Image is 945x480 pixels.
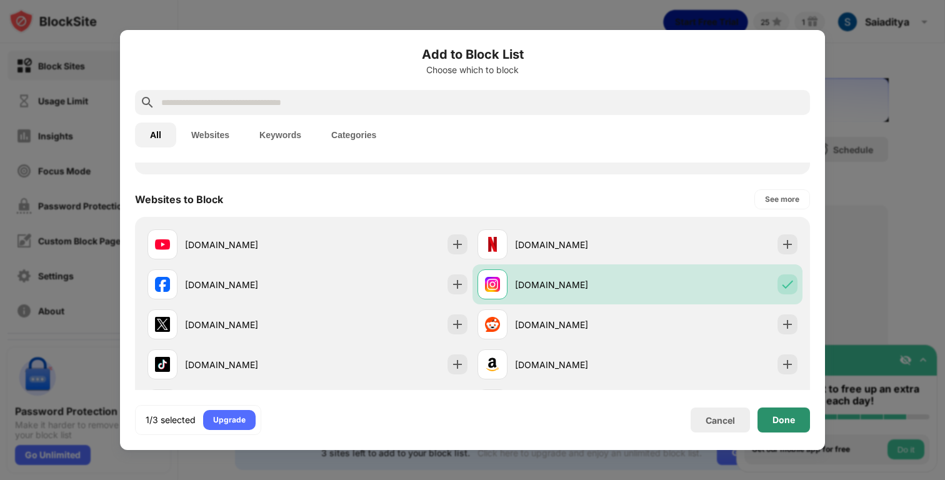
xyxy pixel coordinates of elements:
div: [DOMAIN_NAME] [185,278,307,291]
div: Cancel [706,415,735,426]
button: All [135,122,176,147]
div: Websites to Block [135,193,223,206]
img: favicons [155,317,170,332]
div: See more [765,193,799,206]
div: 1/3 selected [146,414,196,426]
h6: Add to Block List [135,45,810,64]
img: favicons [485,277,500,292]
img: favicons [485,237,500,252]
div: Choose which to block [135,65,810,75]
img: favicons [155,237,170,252]
button: Websites [176,122,244,147]
div: Done [772,415,795,425]
div: [DOMAIN_NAME] [515,358,637,371]
img: favicons [155,277,170,292]
div: [DOMAIN_NAME] [185,358,307,371]
div: [DOMAIN_NAME] [515,318,637,331]
div: [DOMAIN_NAME] [515,278,637,291]
div: Upgrade [213,414,246,426]
div: [DOMAIN_NAME] [185,238,307,251]
div: [DOMAIN_NAME] [185,318,307,331]
img: search.svg [140,95,155,110]
div: [DOMAIN_NAME] [515,238,637,251]
img: favicons [155,357,170,372]
button: Categories [316,122,391,147]
img: favicons [485,317,500,332]
button: Keywords [244,122,316,147]
img: favicons [485,357,500,372]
